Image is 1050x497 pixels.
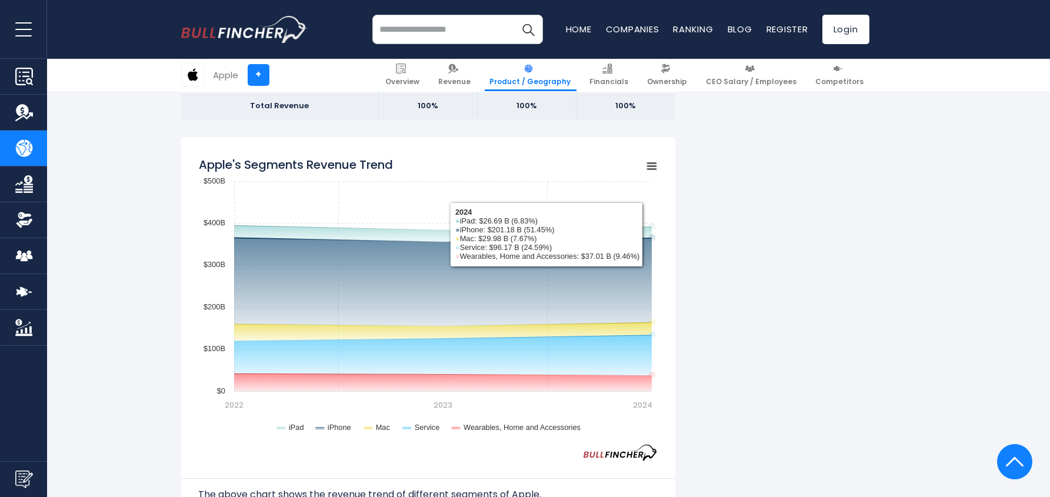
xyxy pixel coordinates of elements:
text: $500B [203,176,225,185]
text: iPad [289,423,304,432]
td: 100% [576,92,675,120]
img: bullfincher logo [181,16,308,43]
text: iPhone [327,423,351,432]
text: Service [414,423,439,432]
a: Competitors [811,59,869,91]
span: Revenue [439,77,471,86]
button: Search [514,15,543,44]
span: Overview [386,77,420,86]
text: 2022 [225,399,244,411]
a: Go to homepage [181,16,308,43]
a: Ranking [674,23,714,35]
span: CEO Salary / Employees [706,77,797,86]
text: $100B [203,344,225,353]
span: Financials [590,77,629,86]
img: AAPL logo [182,64,204,86]
a: CEO Salary / Employees [701,59,802,91]
text: 2024 [633,399,652,411]
a: Ownership [642,59,693,91]
span: Ownership [648,77,688,86]
text: $300B [203,260,225,269]
a: Product / Geography [485,59,576,91]
span: Product / Geography [490,77,571,86]
a: Blog [728,23,752,35]
text: Wearables, Home and Accessories [464,423,581,432]
a: Home [566,23,592,35]
text: $0 [216,386,225,395]
svg: Apple's Segments Revenue Trend [199,151,658,445]
a: Financials [585,59,634,91]
a: Revenue [434,59,476,91]
td: 100% [478,92,576,120]
span: Competitors [816,77,864,86]
text: $200B [203,302,225,311]
text: Mac [375,423,390,432]
tspan: Apple's Segments Revenue Trend [199,156,393,173]
a: Register [766,23,808,35]
div: Apple [214,68,239,82]
img: Ownership [15,211,33,229]
td: 100% [379,92,478,120]
a: Login [822,15,869,44]
a: + [248,64,269,86]
text: 2023 [434,399,452,411]
a: Overview [381,59,425,91]
td: Total Revenue [181,92,379,120]
text: $400B [203,218,225,227]
a: Companies [606,23,659,35]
